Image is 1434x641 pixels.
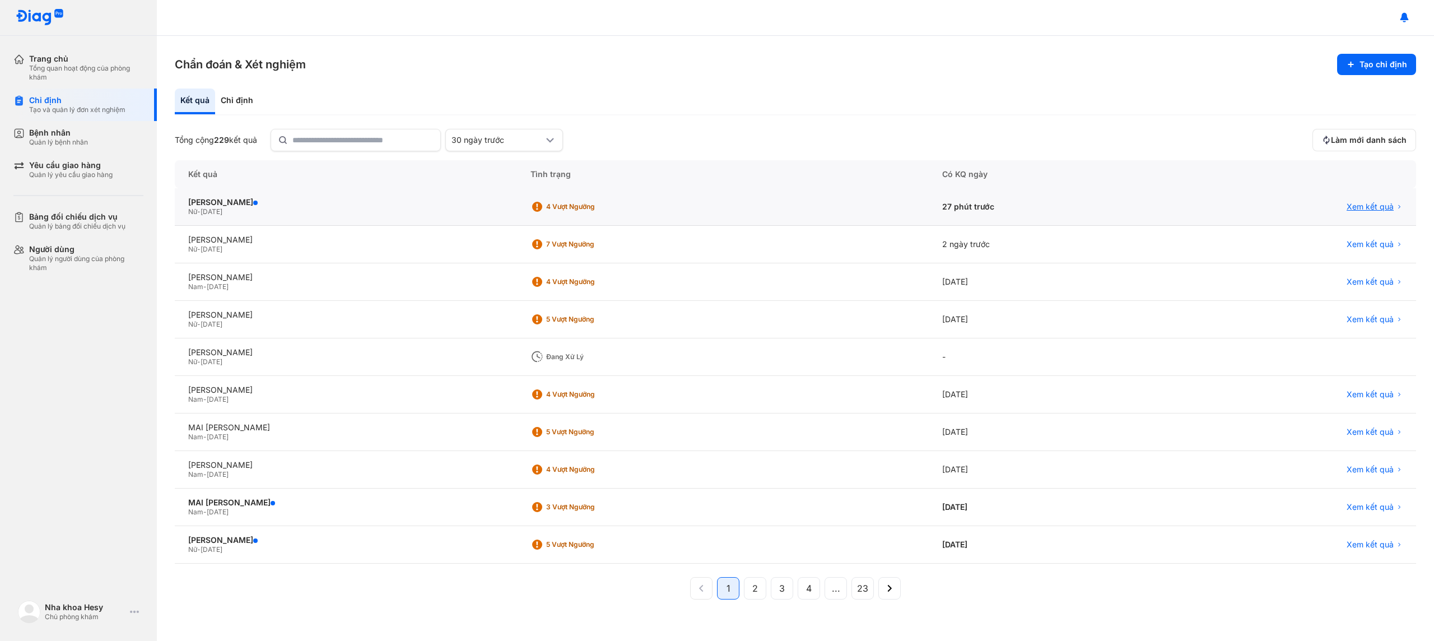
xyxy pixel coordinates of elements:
[1347,465,1394,475] span: Xem kết quả
[517,160,929,188] div: Tình trạng
[197,357,201,366] span: -
[188,357,197,366] span: Nữ
[1347,502,1394,512] span: Xem kết quả
[546,465,636,474] div: 4 Vượt ngưỡng
[197,245,201,253] span: -
[29,138,88,147] div: Quản lý bệnh nhân
[546,240,636,249] div: 7 Vượt ngưỡng
[203,470,207,479] span: -
[188,385,504,395] div: [PERSON_NAME]
[207,508,229,516] span: [DATE]
[201,207,222,216] span: [DATE]
[188,207,197,216] span: Nữ
[203,508,207,516] span: -
[175,89,215,114] div: Kết quả
[197,207,201,216] span: -
[29,160,113,170] div: Yêu cầu giao hàng
[188,535,504,545] div: [PERSON_NAME]
[207,433,229,441] span: [DATE]
[188,282,203,291] span: Nam
[929,376,1167,414] div: [DATE]
[29,64,143,82] div: Tổng quan hoạt động của phòng khám
[1337,54,1416,75] button: Tạo chỉ định
[929,451,1167,489] div: [DATE]
[29,54,143,64] div: Trang chủ
[1331,135,1407,145] span: Làm mới danh sách
[201,320,222,328] span: [DATE]
[188,470,203,479] span: Nam
[752,582,758,595] span: 2
[29,212,125,222] div: Bảng đối chiếu dịch vụ
[929,414,1167,451] div: [DATE]
[188,245,197,253] span: Nữ
[546,503,636,512] div: 3 Vượt ngưỡng
[188,460,504,470] div: [PERSON_NAME]
[201,545,222,554] span: [DATE]
[727,582,730,595] span: 1
[929,526,1167,564] div: [DATE]
[188,320,197,328] span: Nữ
[207,470,229,479] span: [DATE]
[201,357,222,366] span: [DATE]
[188,197,504,207] div: [PERSON_NAME]
[929,263,1167,301] div: [DATE]
[29,244,143,254] div: Người dùng
[188,498,504,508] div: MAI [PERSON_NAME]
[1347,277,1394,287] span: Xem kết quả
[929,226,1167,263] div: 2 ngày trước
[188,545,197,554] span: Nữ
[188,347,504,357] div: [PERSON_NAME]
[546,315,636,324] div: 5 Vượt ngưỡng
[197,320,201,328] span: -
[175,135,257,145] div: Tổng cộng kết quả
[175,57,306,72] h3: Chẩn đoán & Xét nghiệm
[546,277,636,286] div: 4 Vượt ngưỡng
[203,282,207,291] span: -
[188,433,203,441] span: Nam
[546,390,636,399] div: 4 Vượt ngưỡng
[825,577,847,600] button: ...
[929,160,1167,188] div: Có KQ ngày
[201,245,222,253] span: [DATE]
[929,489,1167,526] div: [DATE]
[798,577,820,600] button: 4
[1347,314,1394,324] span: Xem kết quả
[188,508,203,516] span: Nam
[29,128,88,138] div: Bệnh nhân
[215,89,259,114] div: Chỉ định
[1347,239,1394,249] span: Xem kết quả
[29,170,113,179] div: Quản lý yêu cầu giao hàng
[175,160,517,188] div: Kết quả
[832,582,840,595] span: ...
[207,395,229,403] span: [DATE]
[929,338,1167,376] div: -
[546,540,636,549] div: 5 Vượt ngưỡng
[1312,129,1416,151] button: Làm mới danh sách
[197,545,201,554] span: -
[16,9,64,26] img: logo
[779,582,785,595] span: 3
[771,577,793,600] button: 3
[546,352,636,361] div: Đang xử lý
[45,602,125,612] div: Nha khoa Hesy
[203,433,207,441] span: -
[188,272,504,282] div: [PERSON_NAME]
[1347,202,1394,212] span: Xem kết quả
[29,222,125,231] div: Quản lý bảng đối chiếu dịch vụ
[214,135,229,145] span: 229
[717,577,739,600] button: 1
[851,577,874,600] button: 23
[1347,389,1394,400] span: Xem kết quả
[207,282,229,291] span: [DATE]
[929,188,1167,226] div: 27 phút trước
[188,235,504,245] div: [PERSON_NAME]
[1347,540,1394,550] span: Xem kết quả
[546,428,636,436] div: 5 Vượt ngưỡng
[188,395,203,403] span: Nam
[1347,427,1394,437] span: Xem kết quả
[857,582,868,595] span: 23
[546,202,636,211] div: 4 Vượt ngưỡng
[188,310,504,320] div: [PERSON_NAME]
[29,254,143,272] div: Quản lý người dùng của phòng khám
[203,395,207,403] span: -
